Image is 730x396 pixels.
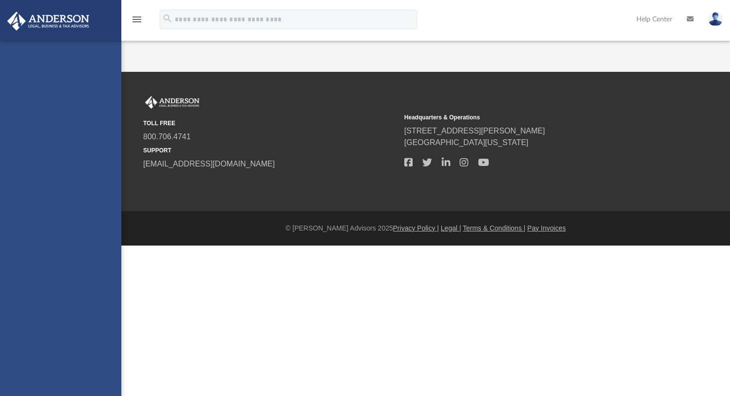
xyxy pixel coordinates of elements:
i: menu [131,14,143,25]
i: search [162,13,173,24]
img: Anderson Advisors Platinum Portal [143,96,201,109]
small: Headquarters & Operations [404,113,659,122]
a: 800.706.4741 [143,132,191,141]
a: Terms & Conditions | [463,224,526,232]
a: Pay Invoices [527,224,565,232]
small: TOLL FREE [143,119,398,128]
a: [EMAIL_ADDRESS][DOMAIN_NAME] [143,160,275,168]
a: [GEOGRAPHIC_DATA][US_STATE] [404,138,529,147]
div: © [PERSON_NAME] Advisors 2025 [121,223,730,233]
small: SUPPORT [143,146,398,155]
img: Anderson Advisors Platinum Portal [4,12,92,31]
a: Legal | [441,224,461,232]
a: Privacy Policy | [393,224,439,232]
img: User Pic [708,12,723,26]
a: menu [131,18,143,25]
a: [STREET_ADDRESS][PERSON_NAME] [404,127,545,135]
